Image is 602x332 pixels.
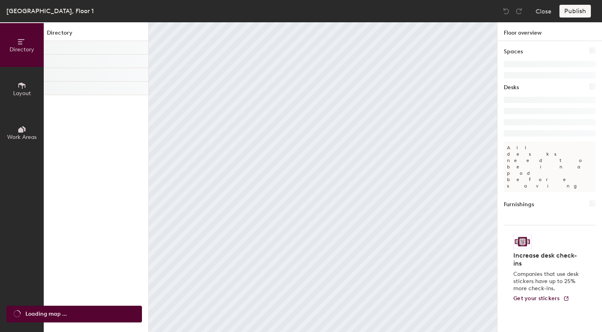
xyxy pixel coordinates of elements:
p: Companies that use desk stickers have up to 25% more check-ins. [513,271,581,292]
h1: Spaces [504,47,523,56]
span: Layout [13,90,31,97]
h1: Desks [504,83,519,92]
span: Loading map ... [25,310,67,318]
a: Get your stickers [513,295,569,302]
h1: Floor overview [497,22,602,41]
span: Get your stickers [513,295,560,302]
h4: Increase desk check-ins [513,252,581,268]
img: Undo [502,7,510,15]
p: All desks need to be in a pod before saving [504,141,596,192]
span: Directory [10,46,34,53]
button: Close [536,5,552,18]
span: Work Areas [7,134,37,141]
h1: Furnishings [504,200,534,209]
img: Redo [515,7,523,15]
h1: Directory [44,29,148,41]
img: Sticker logo [513,235,532,248]
div: [GEOGRAPHIC_DATA], Floor 1 [6,6,94,16]
canvas: Map [149,22,497,332]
